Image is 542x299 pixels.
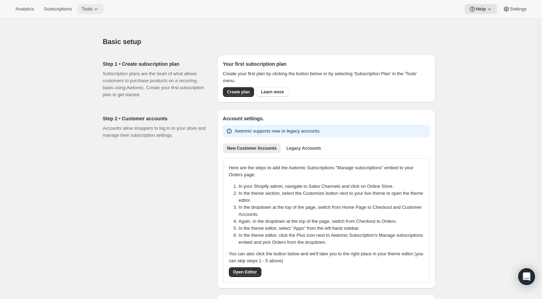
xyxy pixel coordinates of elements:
[103,60,206,67] h2: Step 1 • Create subscription plan
[44,6,72,12] span: Subscriptions
[223,70,430,84] p: Create your first plan by clicking the button below or by selecting 'Subscription Plan' in the 'T...
[235,128,321,135] p: Awtomic supports new or legacy accounts.
[229,164,424,178] p: Here are the steps to add the Awtomic Subscriptions "Manage subscriptions" embed to your Orders p...
[227,89,250,95] span: Create plan
[223,115,430,122] h2: Account settings.
[239,190,428,204] li: In the theme section, select the Customize button next to your live theme to open the theme editor.
[40,4,76,14] button: Subscriptions
[82,6,92,12] span: Tools
[239,232,428,246] li: In the theme editor, click the Plus icon next to Awtomic Subscription's Manage subscriptions embe...
[223,87,254,97] button: Create plan
[77,4,104,14] button: Tools
[257,87,288,97] a: Learn more
[15,6,34,12] span: Analytics
[261,89,284,95] span: Learn more
[229,267,261,277] button: Open Editor
[465,4,497,14] button: Help
[103,70,206,98] p: Subscription plans are the heart of what allows customers to purchase products on a recurring bas...
[476,6,486,12] span: Help
[103,38,141,45] span: Basic setup
[282,143,325,153] button: Legacy Accounts
[510,6,527,12] span: Settings
[239,204,428,218] li: In the dropdown at the top of the page, switch from Home Page to Checkout and Customer Accounts.
[229,250,424,264] p: You can also click the button below and we'll take you to the right place in your theme editor (y...
[233,269,257,275] span: Open Editor
[286,145,321,151] span: Legacy Accounts
[239,218,428,225] li: Again, in the dropdown at the top of the page, switch from Checkout to Orders.
[223,60,430,67] h2: Your first subscription plan
[239,183,428,190] li: In your Shopify admin, navigate to Sales Channels and click on Online Store.
[223,143,281,153] button: New Customer Accounts
[227,145,277,151] span: New Customer Accounts
[518,268,535,285] div: Open Intercom Messenger
[239,225,428,232] li: In the theme editor, select "Apps" from the left-hand sidebar.
[103,115,206,122] h2: Step 2 • Customer accounts
[11,4,38,14] button: Analytics
[103,125,206,139] p: Accounts allow shoppers to log in to your store and manage their subscription settings.
[499,4,531,14] button: Settings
